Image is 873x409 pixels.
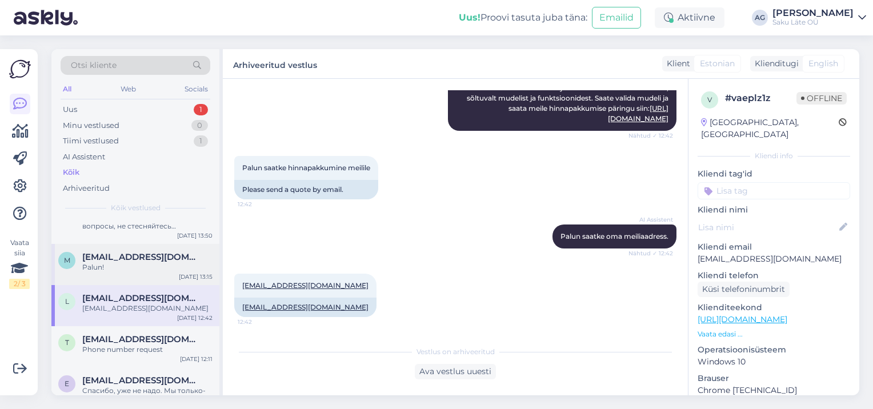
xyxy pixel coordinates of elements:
[238,200,281,208] span: 12:42
[628,131,673,140] span: Nähtud ✓ 12:42
[630,215,673,224] span: AI Assistent
[63,120,119,131] div: Minu vestlused
[415,364,496,379] div: Ava vestlus uuesti
[194,104,208,115] div: 1
[628,249,673,258] span: Nähtud ✓ 12:42
[191,120,208,131] div: 0
[82,334,201,344] span: toomas@hevea.ee
[71,59,117,71] span: Otsi kliente
[725,91,796,105] div: # vaeplz1z
[655,7,724,28] div: Aktiivne
[698,344,850,356] p: Operatsioonisüsteem
[796,92,847,105] span: Offline
[9,279,30,289] div: 2 / 3
[662,58,690,70] div: Klient
[698,282,790,297] div: Küsi telefoninumbrit
[63,135,119,147] div: Tiimi vestlused
[234,180,378,199] div: Please send a quote by email.
[64,256,70,264] span: M
[177,314,213,322] div: [DATE] 12:42
[752,10,768,26] div: AG
[592,7,641,29] button: Emailid
[772,18,854,27] div: Saku Läte OÜ
[82,344,213,355] div: Phone number request
[82,293,201,303] span: liisi.sormus@onemed.com
[698,329,850,339] p: Vaata edasi ...
[61,82,74,97] div: All
[9,58,31,80] img: Askly Logo
[772,9,854,18] div: [PERSON_NAME]
[63,183,110,194] div: Arhiveeritud
[701,117,839,141] div: [GEOGRAPHIC_DATA], [GEOGRAPHIC_DATA]
[233,56,317,71] label: Arhiveeritud vestlus
[750,58,799,70] div: Klienditugi
[179,272,213,281] div: [DATE] 13:15
[82,211,213,231] div: Если у вас возникнут другие вопросы, не стесняйтесь обращаться.
[65,297,69,306] span: l
[698,253,850,265] p: [EMAIL_ADDRESS][DOMAIN_NAME]
[194,135,208,147] div: 1
[63,151,105,163] div: AI Assistent
[560,232,668,240] span: Palun saatke oma meiliaadress.
[177,231,213,240] div: [DATE] 13:50
[698,221,837,234] input: Lisa nimi
[63,167,79,178] div: Kõik
[82,375,201,386] span: eesti@coral-club.com
[242,281,369,290] a: [EMAIL_ADDRESS][DOMAIN_NAME]
[82,252,201,262] span: Mikud77@fmail.com
[707,95,712,104] span: v
[9,238,30,289] div: Vaata siia
[698,384,850,396] p: Chrome [TECHNICAL_ID]
[242,303,369,311] a: [EMAIL_ADDRESS][DOMAIN_NAME]
[111,203,161,213] span: Kõik vestlused
[698,302,850,314] p: Klienditeekond
[698,168,850,180] p: Kliendi tag'id
[65,338,69,347] span: t
[118,82,138,97] div: Web
[65,379,69,388] span: e
[698,356,850,368] p: Windows 10
[698,270,850,282] p: Kliendi telefon
[772,9,866,27] a: [PERSON_NAME]Saku Läte OÜ
[698,151,850,161] div: Kliendi info
[698,241,850,253] p: Kliendi email
[417,347,495,357] span: Vestlus on arhiveeritud
[180,355,213,363] div: [DATE] 12:11
[238,318,281,326] span: 12:42
[82,303,213,314] div: [EMAIL_ADDRESS][DOMAIN_NAME]
[459,12,480,23] b: Uus!
[242,163,370,172] span: Palun saatke hinnapakkumine meilile
[698,314,787,324] a: [URL][DOMAIN_NAME]
[82,386,213,406] div: Спасибо, уже не надо. Мы только-что получили воду.
[182,82,210,97] div: Socials
[459,11,587,25] div: Proovi tasuta juba täna:
[700,58,735,70] span: Estonian
[698,204,850,216] p: Kliendi nimi
[698,372,850,384] p: Brauser
[698,182,850,199] input: Lisa tag
[808,58,838,70] span: English
[63,104,77,115] div: Uus
[82,262,213,272] div: Palun!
